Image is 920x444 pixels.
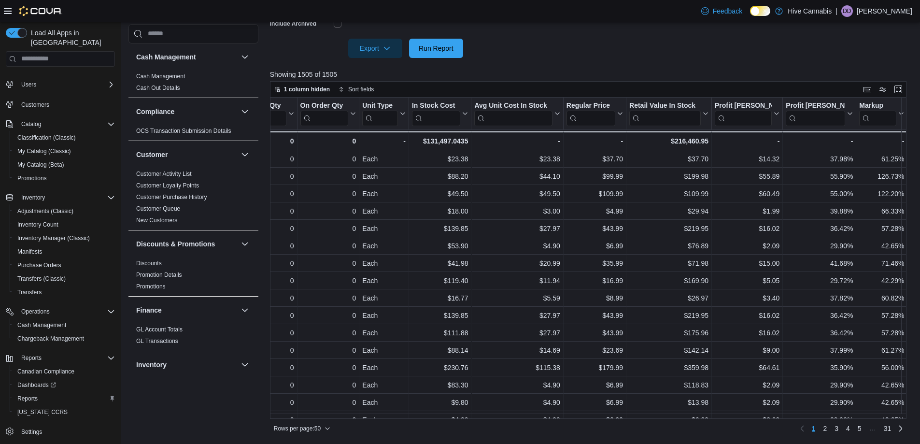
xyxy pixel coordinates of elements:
[17,99,53,111] a: Customers
[136,337,178,345] span: GL Transactions
[300,135,356,147] div: 0
[17,261,61,269] span: Purchase Orders
[21,101,49,109] span: Customers
[14,145,75,157] a: My Catalog (Classic)
[239,304,251,316] button: Finance
[136,84,180,92] span: Cash Out Details
[136,85,180,91] a: Cash Out Details
[843,5,851,17] span: DD
[862,84,873,95] button: Keyboard shortcuts
[17,192,49,203] button: Inventory
[895,423,906,434] a: Next page
[10,131,119,144] button: Classification (Classic)
[136,360,167,370] h3: Inventory
[17,79,115,90] span: Users
[14,333,88,344] a: Chargeback Management
[362,135,406,147] div: -
[10,158,119,172] button: My Catalog (Beta)
[841,5,853,17] div: Damian DeBaie
[136,170,192,178] span: Customer Activity List
[17,306,115,317] span: Operations
[786,135,853,147] div: -
[136,107,237,116] button: Compliance
[270,70,913,79] p: Showing 1505 of 1505
[21,81,36,88] span: Users
[14,393,115,404] span: Reports
[21,120,41,128] span: Catalog
[136,259,162,267] span: Discounts
[274,425,321,432] span: Rows per page : 50
[14,406,115,418] span: Washington CCRS
[14,259,65,271] a: Purchase Orders
[21,308,50,315] span: Operations
[17,248,42,256] span: Manifests
[17,118,115,130] span: Catalog
[14,145,115,157] span: My Catalog (Classic)
[412,135,468,147] div: $131,497.0435
[136,107,174,116] h3: Compliance
[128,258,258,296] div: Discounts & Promotions
[136,360,237,370] button: Inventory
[17,288,42,296] span: Transfers
[14,366,78,377] a: Canadian Compliance
[10,378,119,392] a: Dashboards
[14,333,115,344] span: Chargeback Management
[854,421,865,436] a: Page 5 of 31
[846,424,850,433] span: 4
[884,424,892,433] span: 31
[136,326,183,333] a: GL Account Totals
[27,28,115,47] span: Load All Apps in [GEOGRAPHIC_DATA]
[14,319,115,331] span: Cash Management
[17,221,58,229] span: Inventory Count
[17,335,84,343] span: Chargeback Management
[10,144,119,158] button: My Catalog (Classic)
[788,5,832,17] p: Hive Cannabis
[14,406,71,418] a: [US_STATE] CCRS
[239,149,251,160] button: Customer
[2,117,119,131] button: Catalog
[136,216,177,224] span: New Customers
[239,106,251,117] button: Compliance
[10,204,119,218] button: Adjustments (Classic)
[17,352,115,364] span: Reports
[17,408,68,416] span: [US_STATE] CCRS
[14,366,115,377] span: Canadian Compliance
[566,135,623,147] div: -
[136,205,180,213] span: Customer Queue
[17,321,66,329] span: Cash Management
[17,426,46,438] a: Settings
[136,271,182,279] span: Promotion Details
[10,172,119,185] button: Promotions
[348,86,374,93] span: Sort fields
[10,332,119,345] button: Chargeback Management
[239,238,251,250] button: Discounts & Promotions
[14,172,115,184] span: Promotions
[17,306,54,317] button: Operations
[136,150,168,159] h3: Customer
[823,424,827,433] span: 2
[819,421,831,436] a: Page 2 of 31
[14,273,115,285] span: Transfers (Classic)
[14,132,80,143] a: Classification (Classic)
[713,6,742,16] span: Feedback
[10,272,119,286] button: Transfers (Classic)
[348,39,402,58] button: Export
[880,421,895,436] a: Page 31 of 31
[2,191,119,204] button: Inventory
[10,286,119,299] button: Transfers
[136,272,182,278] a: Promotion Details
[10,258,119,272] button: Purchase Orders
[10,365,119,378] button: Canadian Compliance
[17,161,64,169] span: My Catalog (Beta)
[750,6,770,16] input: Dark Mode
[14,379,115,391] span: Dashboards
[136,239,215,249] h3: Discounts & Promotions
[2,97,119,111] button: Customers
[136,239,237,249] button: Discounts & Promotions
[857,5,912,17] p: [PERSON_NAME]
[136,171,192,177] a: Customer Activity List
[14,219,115,230] span: Inventory Count
[14,393,42,404] a: Reports
[136,182,199,189] a: Customer Loyalty Points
